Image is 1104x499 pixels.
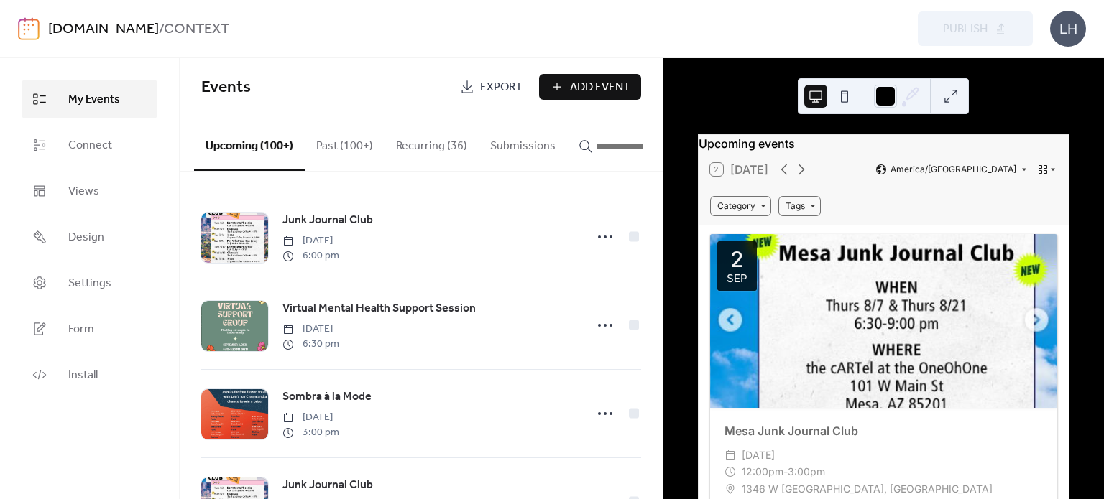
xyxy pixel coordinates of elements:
span: Add Event [570,79,630,96]
a: Connect [22,126,157,164]
a: My Events [22,80,157,118]
span: America/[GEOGRAPHIC_DATA] [891,165,1016,174]
button: Upcoming (100+) [194,116,305,171]
div: Sep [727,273,747,284]
a: Junk Journal Club [282,211,373,230]
span: Design [68,229,104,246]
b: CONTEXT [164,16,229,43]
a: Views [22,172,157,210]
a: Sombra à la Mode [282,388,372,406]
span: Form [68,321,94,338]
div: ​ [724,447,736,464]
div: ​ [724,480,736,498]
span: Junk Journal Club [282,212,373,229]
a: Design [22,218,157,256]
span: 3:00 pm [282,425,339,440]
div: 2 [730,248,743,270]
button: Past (100+) [305,116,385,169]
span: Export [480,79,523,96]
a: Virtual Mental Health Support Session [282,299,476,318]
a: Settings [22,264,157,302]
a: Junk Journal Club [282,476,373,495]
span: Views [68,183,99,200]
b: / [159,16,164,43]
a: Mesa Junk Journal Club [724,424,858,438]
span: 6:30 pm [282,337,339,352]
span: Sombra à la Mode [282,388,372,406]
div: LH [1050,11,1086,47]
div: Upcoming events [699,135,1069,152]
a: [DOMAIN_NAME] [48,16,159,43]
button: Add Event [539,74,641,100]
span: 3:00pm [788,463,825,480]
span: Install [68,367,98,384]
span: 1346 W [GEOGRAPHIC_DATA], [GEOGRAPHIC_DATA] [742,480,993,498]
span: Connect [68,137,112,154]
span: Events [201,72,251,103]
span: [DATE] [282,233,339,248]
span: 6:00 pm [282,248,339,264]
span: My Events [68,91,120,108]
a: Form [22,309,157,348]
span: [DATE] [282,322,339,337]
a: Install [22,355,157,394]
a: Export [449,74,533,100]
button: Recurring (36) [385,116,479,169]
button: Submissions [479,116,567,169]
span: - [783,463,788,480]
div: ​ [724,463,736,480]
span: Junk Journal Club [282,477,373,494]
span: 12:00pm [742,463,783,480]
img: logo [18,17,40,40]
span: Settings [68,275,111,292]
span: [DATE] [742,447,775,464]
span: [DATE] [282,410,339,425]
